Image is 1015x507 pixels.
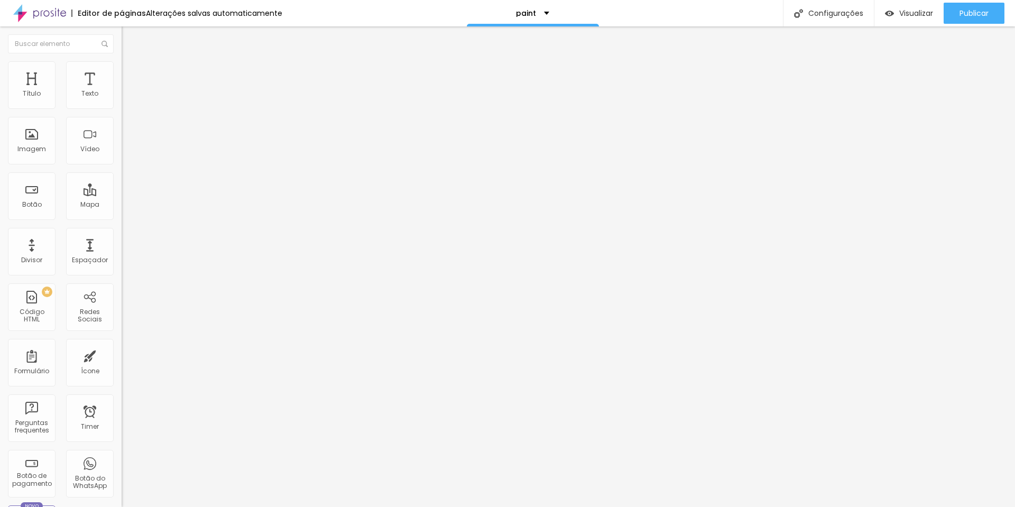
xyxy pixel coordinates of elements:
[899,9,933,17] span: Visualizar
[21,256,42,264] div: Divisor
[22,201,42,208] div: Botão
[885,9,894,18] img: view-1.svg
[122,26,1015,507] iframe: Editor
[11,472,52,487] div: Botão de pagamento
[81,90,98,97] div: Texto
[516,10,536,17] p: paint
[69,308,110,324] div: Redes Sociais
[146,10,282,17] div: Alterações salvas automaticamente
[8,34,114,53] input: Buscar elemento
[794,9,803,18] img: Icone
[11,308,52,324] div: Código HTML
[80,145,99,153] div: Vídeo
[71,10,146,17] div: Editor de páginas
[14,367,49,375] div: Formulário
[944,3,1004,24] button: Publicar
[69,475,110,490] div: Botão do WhatsApp
[72,256,108,264] div: Espaçador
[23,90,41,97] div: Título
[80,201,99,208] div: Mapa
[81,423,99,430] div: Timer
[874,3,944,24] button: Visualizar
[11,419,52,435] div: Perguntas frequentes
[101,41,108,47] img: Icone
[959,9,989,17] span: Publicar
[17,145,46,153] div: Imagem
[81,367,99,375] div: Ícone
